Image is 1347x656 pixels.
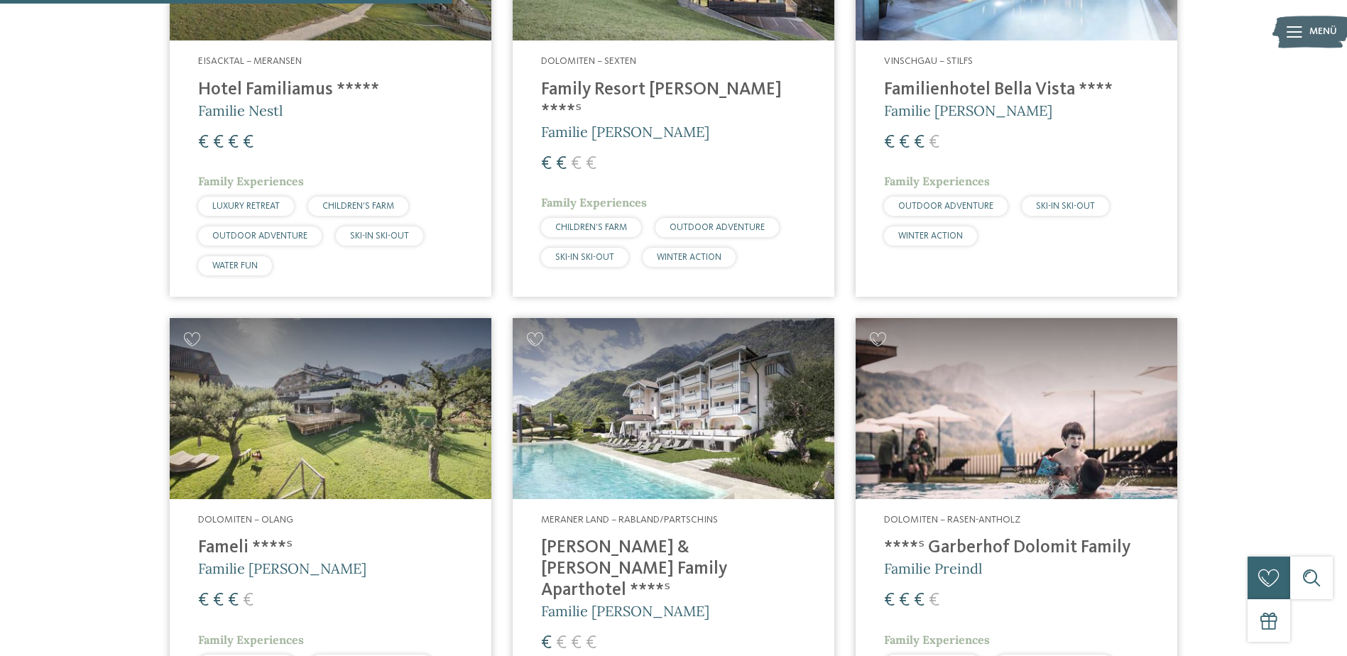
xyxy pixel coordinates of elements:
span: WINTER ACTION [657,253,721,262]
span: Vinschgau – Stilfs [884,56,973,66]
span: Dolomiten – Sexten [541,56,636,66]
span: Familie [PERSON_NAME] [198,559,366,577]
span: € [899,591,910,610]
h4: ****ˢ Garberhof Dolomit Family [884,537,1149,559]
span: OUTDOOR ADVENTURE [898,202,993,211]
span: € [198,591,209,610]
span: SKI-IN SKI-OUT [555,253,614,262]
span: SKI-IN SKI-OUT [1036,202,1095,211]
span: € [228,591,239,610]
span: Familie [PERSON_NAME] [884,102,1052,119]
span: Familie [PERSON_NAME] [541,123,709,141]
span: € [571,155,582,173]
span: € [556,634,567,652]
span: OUTDOOR ADVENTURE [670,223,765,232]
span: € [556,155,567,173]
span: Family Experiences [198,174,304,188]
span: € [571,634,582,652]
span: € [586,155,596,173]
span: Familie Nestl [198,102,283,119]
span: € [198,133,209,152]
span: Family Experiences [884,633,990,647]
span: € [884,591,895,610]
span: OUTDOOR ADVENTURE [212,231,307,241]
span: WATER FUN [212,261,258,270]
span: Family Experiences [884,174,990,188]
span: WINTER ACTION [898,231,963,241]
img: Familienhotels gesucht? Hier findet ihr die besten! [513,318,834,499]
span: € [914,133,925,152]
span: € [541,155,552,173]
span: CHILDREN’S FARM [555,223,627,232]
span: € [586,634,596,652]
span: Family Experiences [541,195,647,209]
img: Familienhotels gesucht? Hier findet ihr die besten! [856,318,1177,499]
h4: Family Resort [PERSON_NAME] ****ˢ [541,80,806,122]
span: Dolomiten – Rasen-Antholz [884,515,1020,525]
span: € [541,634,552,652]
span: € [243,591,253,610]
span: SKI-IN SKI-OUT [350,231,409,241]
span: € [929,591,939,610]
span: LUXURY RETREAT [212,202,280,211]
span: Familie [PERSON_NAME] [541,602,709,620]
h4: Familienhotel Bella Vista **** [884,80,1149,101]
span: € [884,133,895,152]
span: Dolomiten – Olang [198,515,293,525]
span: CHILDREN’S FARM [322,202,394,211]
span: € [243,133,253,152]
span: € [929,133,939,152]
span: € [899,133,910,152]
span: € [213,133,224,152]
span: Familie Preindl [884,559,982,577]
span: € [914,591,925,610]
span: € [228,133,239,152]
span: Family Experiences [198,633,304,647]
span: € [213,591,224,610]
img: Familienhotels gesucht? Hier findet ihr die besten! [170,318,491,499]
span: Meraner Land – Rabland/Partschins [541,515,718,525]
h4: [PERSON_NAME] & [PERSON_NAME] Family Aparthotel ****ˢ [541,537,806,601]
span: Eisacktal – Meransen [198,56,302,66]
